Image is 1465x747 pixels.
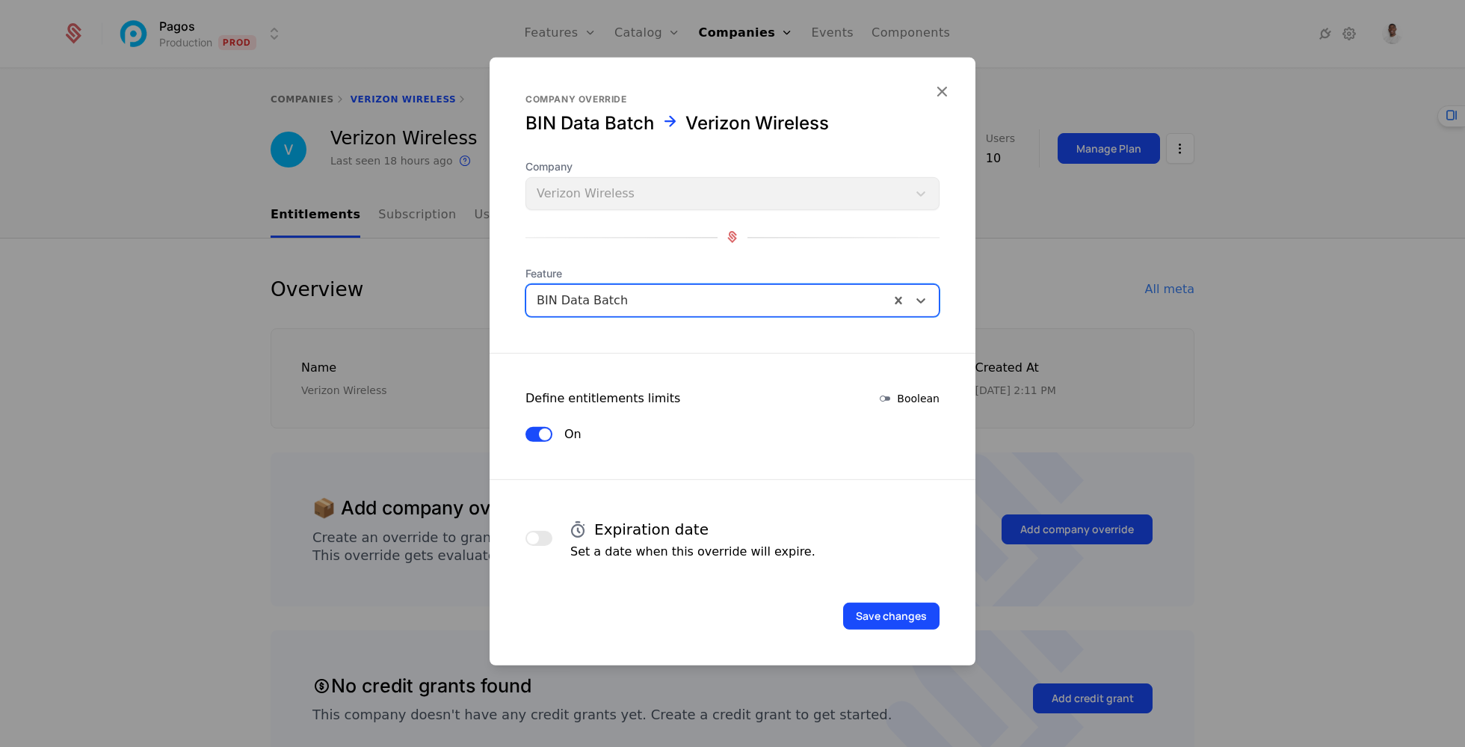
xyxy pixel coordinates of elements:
label: On [564,425,582,443]
span: Feature [525,265,940,280]
span: Boolean [897,390,940,405]
div: Define entitlements limits [525,389,680,407]
h4: Expiration date [594,518,709,539]
p: Set a date when this override will expire. [570,542,815,560]
div: BIN Data Batch [525,111,654,135]
div: Company override [525,93,940,105]
button: Save changes [843,602,940,629]
span: Company [525,159,940,173]
div: Verizon Wireless [685,111,829,135]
